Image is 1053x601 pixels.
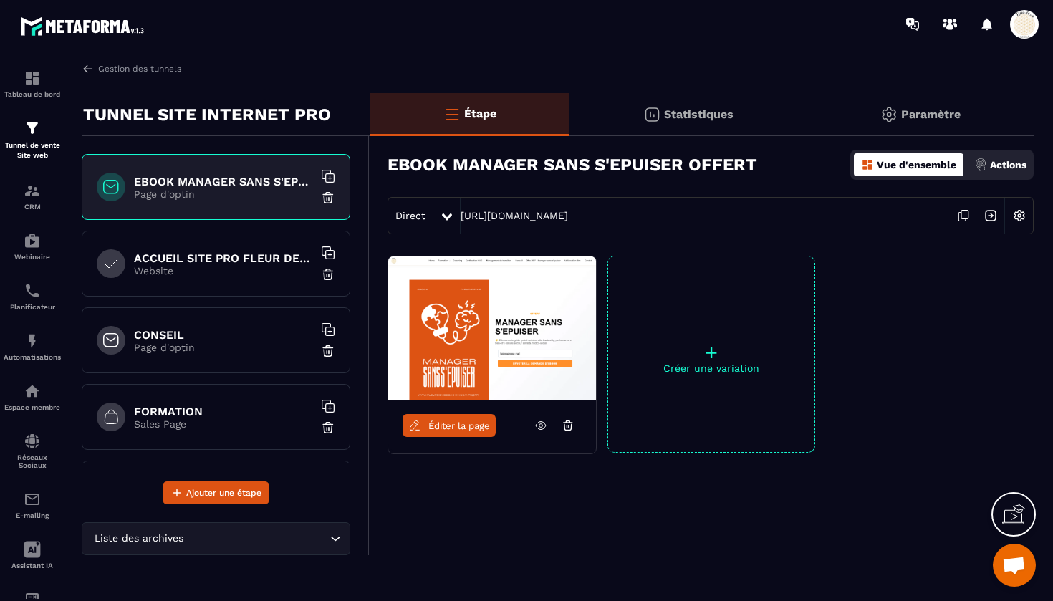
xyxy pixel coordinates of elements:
img: actions.d6e523a2.png [974,158,987,171]
img: stats.20deebd0.svg [643,106,660,123]
p: Page d'optin [134,342,313,353]
p: Sales Page [134,418,313,430]
p: Tableau de bord [4,90,61,98]
p: Page d'optin [134,188,313,200]
p: Website [134,265,313,277]
p: Webinaire [4,253,61,261]
p: Réseaux Sociaux [4,453,61,469]
p: Vue d'ensemble [877,159,956,170]
img: bars-o.4a397970.svg [443,105,461,122]
span: Direct [395,210,425,221]
img: trash [321,420,335,435]
img: automations [24,332,41,350]
p: TUNNEL SITE INTERNET PRO [83,100,331,129]
div: Search for option [82,522,350,555]
a: schedulerschedulerPlanificateur [4,271,61,322]
h6: ACCUEIL SITE PRO FLEUR DE VIE [134,251,313,265]
p: Créer une variation [608,362,814,374]
a: formationformationCRM [4,171,61,221]
p: Assistant IA [4,562,61,569]
p: CRM [4,203,61,211]
img: trash [321,344,335,358]
img: scheduler [24,282,41,299]
img: arrow [82,62,95,75]
a: automationsautomationsEspace membre [4,372,61,422]
img: email [24,491,41,508]
a: Assistant IA [4,530,61,580]
a: emailemailE-mailing [4,480,61,530]
span: Éditer la page [428,420,490,431]
p: + [608,342,814,362]
a: automationsautomationsWebinaire [4,221,61,271]
p: Statistiques [664,107,734,121]
h3: EBOOK MANAGER SANS S'EPUISER OFFERT [388,155,757,175]
p: Étape [464,107,496,120]
a: automationsautomationsAutomatisations [4,322,61,372]
p: Tunnel de vente Site web [4,140,61,160]
a: social-networksocial-networkRéseaux Sociaux [4,422,61,480]
h6: FORMATION [134,405,313,418]
h6: CONSEIL [134,328,313,342]
p: Automatisations [4,353,61,361]
p: Planificateur [4,303,61,311]
img: dashboard-orange.40269519.svg [861,158,874,171]
input: Search for option [186,531,327,547]
div: Ouvrir le chat [993,544,1036,587]
img: arrow-next.bcc2205e.svg [977,202,1004,229]
h6: EBOOK MANAGER SANS S'EPUISER OFFERT [134,175,313,188]
a: formationformationTunnel de vente Site web [4,109,61,171]
p: E-mailing [4,511,61,519]
p: Actions [990,159,1026,170]
img: setting-gr.5f69749f.svg [880,106,898,123]
img: trash [321,191,335,205]
img: setting-w.858f3a88.svg [1006,202,1033,229]
img: trash [321,267,335,282]
img: automations [24,383,41,400]
img: formation [24,69,41,87]
a: formationformationTableau de bord [4,59,61,109]
p: Espace membre [4,403,61,411]
img: logo [20,13,149,39]
button: Ajouter une étape [163,481,269,504]
img: formation [24,120,41,137]
a: Gestion des tunnels [82,62,181,75]
img: social-network [24,433,41,450]
p: Paramètre [901,107,961,121]
span: Liste des archives [91,531,186,547]
span: Ajouter une étape [186,486,261,500]
img: formation [24,182,41,199]
img: image [388,256,596,400]
img: automations [24,232,41,249]
a: [URL][DOMAIN_NAME] [461,210,568,221]
a: Éditer la page [403,414,496,437]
